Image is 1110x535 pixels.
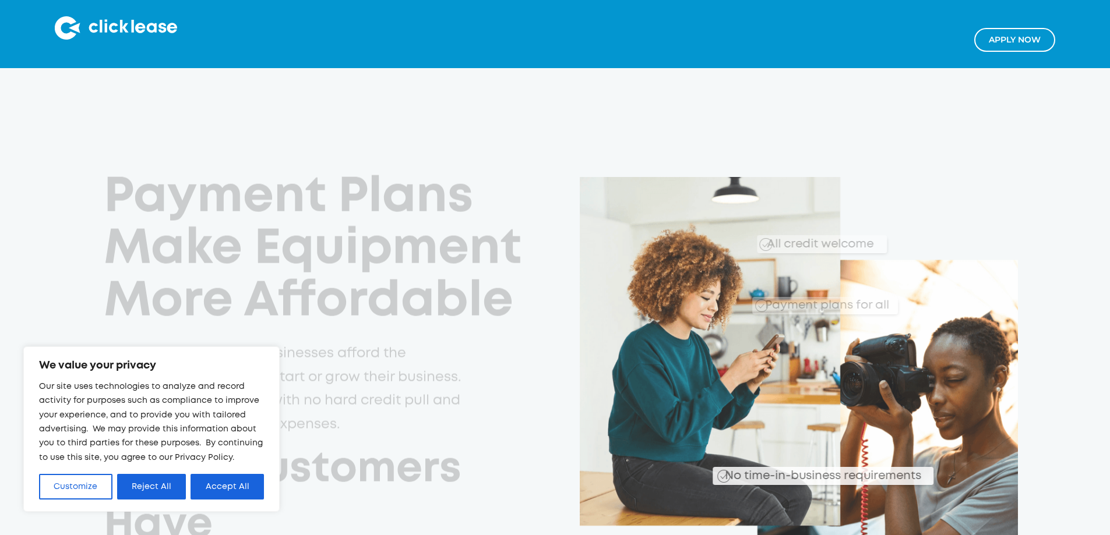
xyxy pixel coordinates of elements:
[191,474,264,499] button: Accept All
[55,16,177,40] img: Clicklease logo
[658,456,933,485] div: No time-in-business requirements
[760,290,889,314] div: Payment plans for all
[755,300,768,313] img: Checkmark_callout
[759,238,772,251] img: Checkmark_callout
[39,474,112,499] button: Customize
[974,28,1055,52] a: Apply NOw
[39,359,264,373] p: We value your privacy
[104,172,545,328] h1: Payment Plans Make Equipment More Affordable
[104,342,468,437] p: Clicklease helps small businesses afford the equipment they need to start or grow their business....
[23,346,280,512] div: We value your privacy
[721,228,887,253] div: All credit welcome
[39,383,263,461] span: Our site uses technologies to analyze and record activity for purposes such as compliance to impr...
[117,474,186,499] button: Reject All
[717,470,730,483] img: Checkmark_callout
